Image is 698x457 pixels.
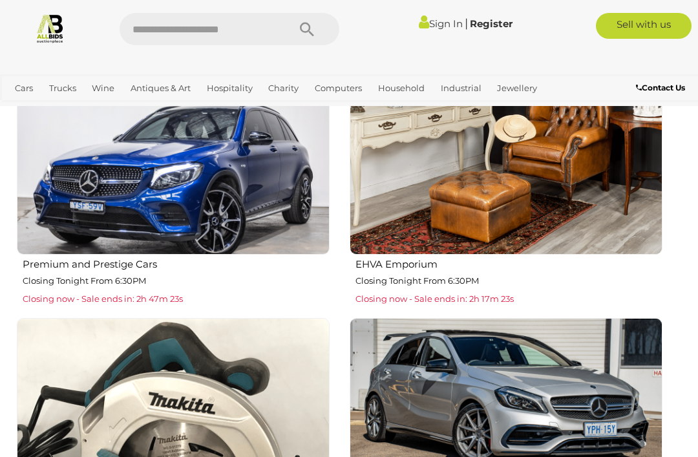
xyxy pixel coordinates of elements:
[23,273,330,288] p: Closing Tonight From 6:30PM
[470,17,513,30] a: Register
[596,13,692,39] a: Sell with us
[436,78,487,99] a: Industrial
[35,13,65,43] img: Allbids.com.au
[202,78,258,99] a: Hospitality
[92,99,195,120] a: [GEOGRAPHIC_DATA]
[10,99,45,120] a: Office
[355,293,514,304] span: Closing now - Sale ends in: 2h 17m 23s
[373,78,430,99] a: Household
[355,256,662,270] h2: EHVA Emporium
[275,13,339,45] button: Search
[310,78,367,99] a: Computers
[419,17,463,30] a: Sign In
[465,16,468,30] span: |
[50,99,87,120] a: Sports
[87,78,120,99] a: Wine
[125,78,196,99] a: Antiques & Art
[23,293,183,304] span: Closing now - Sale ends in: 2h 47m 23s
[492,78,542,99] a: Jewellery
[10,78,38,99] a: Cars
[263,78,304,99] a: Charity
[355,273,662,288] p: Closing Tonight From 6:30PM
[636,81,688,95] a: Contact Us
[23,256,330,270] h2: Premium and Prestige Cars
[44,78,81,99] a: Trucks
[636,83,685,92] b: Contact Us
